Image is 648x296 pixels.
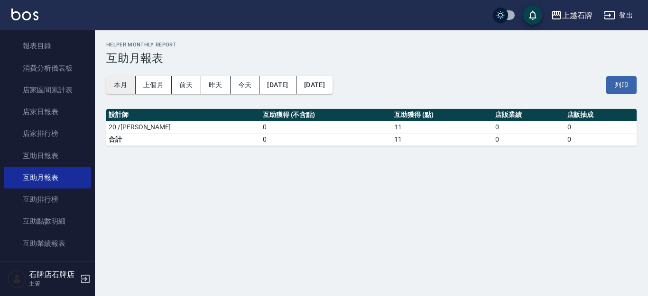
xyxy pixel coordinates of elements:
[106,76,136,94] button: 本月
[547,6,596,25] button: 上越石牌
[260,121,392,133] td: 0
[4,57,91,79] a: 消費分析儀表板
[231,76,260,94] button: 今天
[4,188,91,210] a: 互助排行榜
[523,6,542,25] button: save
[392,121,493,133] td: 11
[106,109,637,146] table: a dense table
[562,9,592,21] div: 上越石牌
[4,101,91,123] a: 店家日報表
[565,109,637,121] th: 店販抽成
[493,133,565,145] td: 0
[606,76,637,94] button: 列印
[565,121,637,133] td: 0
[260,133,392,145] td: 0
[600,7,637,24] button: 登出
[493,109,565,121] th: 店販業績
[8,269,27,288] img: Person
[4,233,91,254] a: 互助業績報表
[392,109,493,121] th: 互助獲得 (點)
[565,133,637,145] td: 0
[106,52,637,65] h3: 互助月報表
[4,145,91,167] a: 互助日報表
[4,79,91,101] a: 店家區間累計表
[136,76,172,94] button: 上個月
[259,76,296,94] button: [DATE]
[201,76,231,94] button: 昨天
[106,109,260,121] th: 設計師
[106,133,260,145] td: 合計
[29,279,77,288] p: 主管
[260,109,392,121] th: 互助獲得 (不含點)
[4,167,91,188] a: 互助月報表
[172,76,201,94] button: 前天
[106,121,260,133] td: 20 /[PERSON_NAME]
[4,254,91,276] a: 全店業績分析表
[392,133,493,145] td: 11
[4,35,91,57] a: 報表目錄
[493,121,565,133] td: 0
[29,270,77,279] h5: 石牌店石牌店
[11,9,38,20] img: Logo
[296,76,333,94] button: [DATE]
[4,123,91,144] a: 店家排行榜
[4,210,91,232] a: 互助點數明細
[106,42,637,48] h2: Helper Monthly Report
